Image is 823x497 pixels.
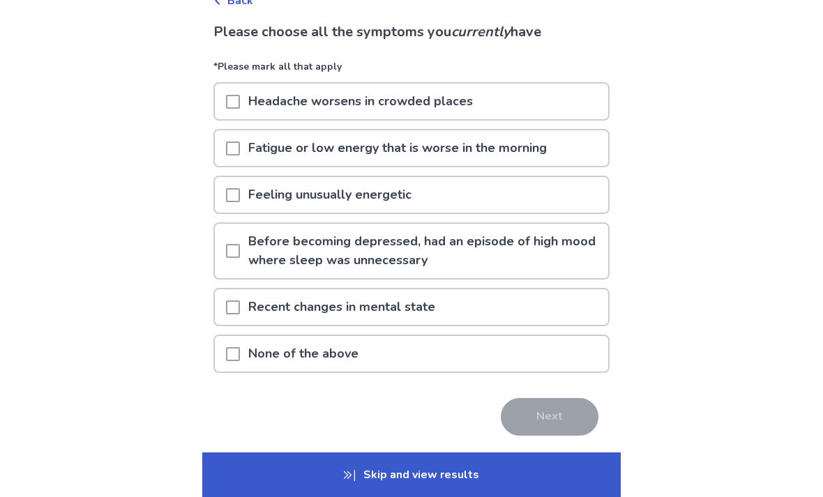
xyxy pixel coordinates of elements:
[451,22,511,41] i: currently
[501,398,598,436] button: Next
[240,289,444,325] p: Recent changes in mental state
[213,22,610,43] p: Please choose all the symptoms you have
[240,224,608,278] p: Before becoming depressed, had an episode of high mood where sleep was unnecessary
[240,336,367,372] p: None of the above
[240,177,420,213] p: Feeling unusually energetic
[240,130,555,166] p: Fatigue or low energy that is worse in the morning
[213,59,610,82] p: *Please mark all that apply
[240,84,481,119] p: Headache worsens in crowded places
[202,452,621,497] p: Skip and view results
